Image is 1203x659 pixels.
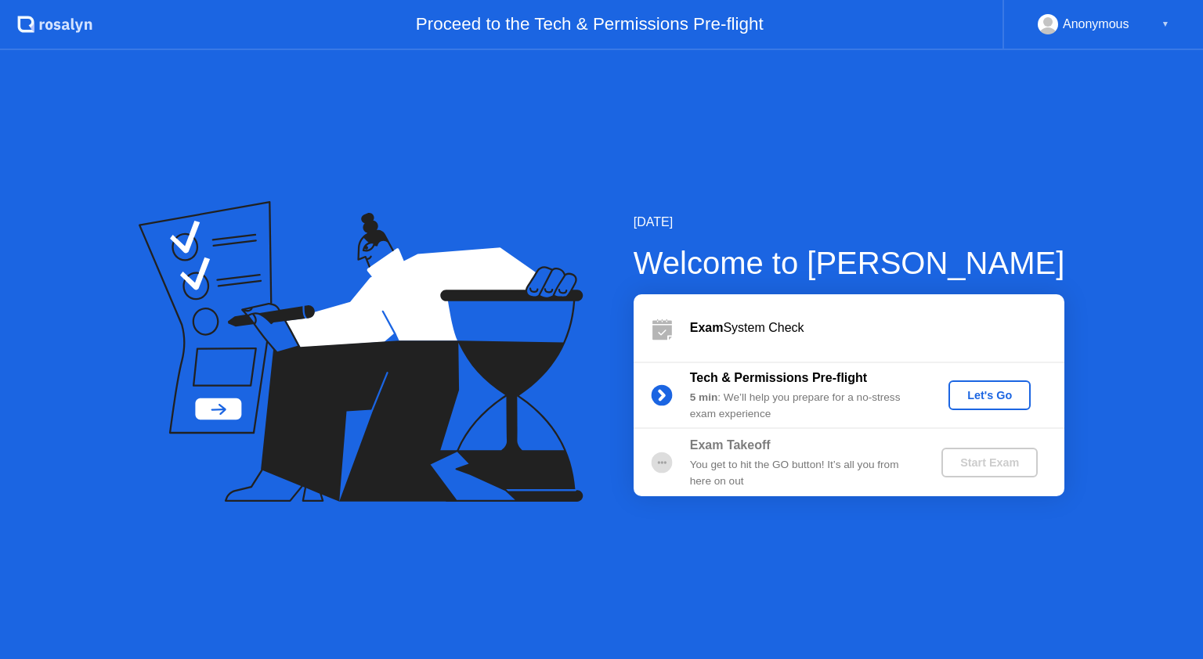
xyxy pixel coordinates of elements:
[1161,14,1169,34] div: ▼
[948,456,1031,469] div: Start Exam
[690,319,1064,337] div: System Check
[634,239,1065,286] div: Welcome to [PERSON_NAME]
[955,389,1024,402] div: Let's Go
[690,390,916,422] div: : We’ll help you prepare for a no-stress exam experience
[690,321,724,334] b: Exam
[690,371,867,384] b: Tech & Permissions Pre-flight
[690,457,916,489] div: You get to hit the GO button! It’s all you from here on out
[1063,14,1129,34] div: Anonymous
[941,448,1038,477] button: Start Exam
[948,380,1031,410] button: Let's Go
[690,391,718,403] b: 5 min
[634,213,1065,232] div: [DATE]
[690,438,771,452] b: Exam Takeoff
